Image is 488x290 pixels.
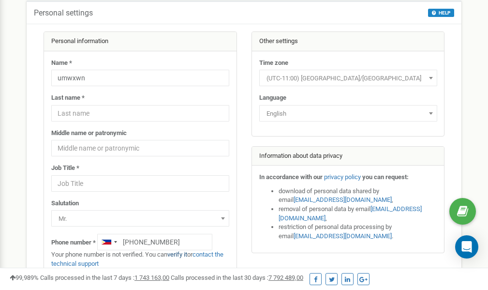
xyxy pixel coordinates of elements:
[294,232,392,240] a: [EMAIL_ADDRESS][DOMAIN_NAME]
[259,93,286,103] label: Language
[134,274,169,281] u: 1 743 163,00
[171,274,303,281] span: Calls processed in the last 30 days :
[10,274,39,281] span: 99,989%
[51,175,229,192] input: Job Title
[51,140,229,156] input: Middle name or patronymic
[40,274,169,281] span: Calls processed in the last 7 days :
[268,274,303,281] u: 7 792 489,00
[279,205,437,223] li: removal of personal data by email ,
[51,164,79,173] label: Job Title *
[263,72,434,85] span: (UTC-11:00) Pacific/Midway
[279,223,437,241] li: restriction of personal data processing by email .
[51,199,79,208] label: Salutation
[44,32,237,51] div: Personal information
[252,32,444,51] div: Other settings
[455,235,478,259] div: Open Intercom Messenger
[51,238,96,247] label: Phone number *
[51,210,229,227] span: Mr.
[167,251,187,258] a: verify it
[259,105,437,122] span: English
[259,70,437,86] span: (UTC-11:00) Pacific/Midway
[259,59,288,68] label: Time zone
[279,187,437,205] li: download of personal data shared by email ,
[279,205,422,222] a: [EMAIL_ADDRESS][DOMAIN_NAME]
[98,234,120,250] div: Telephone country code
[252,147,444,166] div: Information about data privacy
[51,250,229,268] p: Your phone number is not verified. You can or
[51,105,229,122] input: Last name
[362,173,409,181] strong: you can request:
[34,9,93,17] h5: Personal settings
[97,234,212,250] input: +1-800-555-55-55
[51,129,127,138] label: Middle name or patronymic
[51,93,85,103] label: Last name *
[51,59,72,68] label: Name *
[259,173,323,181] strong: In accordance with our
[51,251,223,267] a: contact the technical support
[428,9,454,17] button: HELP
[263,107,434,121] span: English
[294,196,392,203] a: [EMAIL_ADDRESS][DOMAIN_NAME]
[51,70,229,86] input: Name
[324,173,361,181] a: privacy policy
[55,212,226,226] span: Mr.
